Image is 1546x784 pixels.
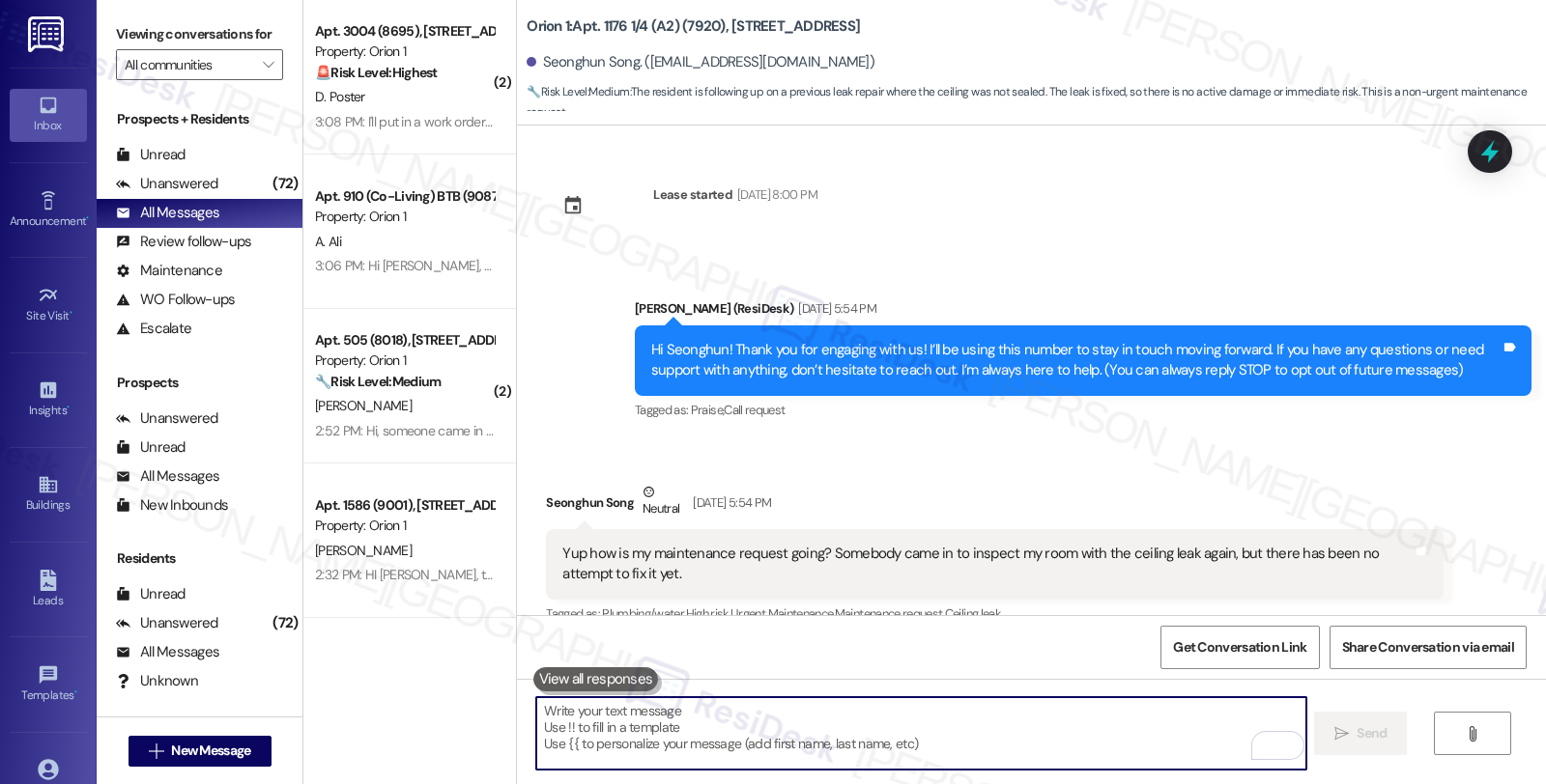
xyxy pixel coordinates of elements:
strong: 🔧 Risk Level: Medium [315,373,441,390]
i:  [149,743,163,759]
div: All Messages [116,642,219,662]
div: [DATE] 5:54 PM [793,298,876,319]
span: • [70,306,72,320]
div: 3:06 PM: Hi [PERSON_NAME], thanks for reaching out. I understand you've requested a mattress and ... [315,257,1390,274]
div: Prospects [97,373,302,393]
div: Residents [97,548,302,569]
span: • [74,686,77,699]
div: Unread [116,145,186,165]
span: Maintenance request , [835,605,945,622]
span: High risk , [686,605,731,622]
div: Property: Orion 1 [315,207,494,227]
span: Urgent , [730,605,767,622]
span: Maintenance , [768,605,835,622]
span: [PERSON_NAME] [315,397,412,414]
span: Send [1357,723,1387,743]
div: Tagged as: [546,600,1443,628]
div: Apt. 1586 (9001), [STREET_ADDRESS] [315,495,494,516]
div: Prospects + Residents [97,109,302,129]
strong: 🔧 Risk Level: Medium [527,84,629,99]
a: Buildings [10,468,87,520]
div: (72) [268,608,302,638]
span: Plumbing/water , [602,605,685,622]
div: [DATE] 5:54 PM [688,492,771,513]
span: A. Ali [315,233,341,250]
div: Unknown [116,671,198,691]
div: All Messages [116,203,219,223]
div: Apt. 505 (8018), [STREET_ADDRESS] [315,330,494,350]
img: ResiDesk Logo [28,16,68,52]
div: [DATE] 8:00 PM [732,184,817,205]
div: All Messages [116,466,219,487]
div: Yup how is my maintenance request going? Somebody came in to inspect my room with the ceiling lea... [562,544,1412,585]
div: Unanswered [116,174,218,194]
div: Review follow-ups [116,232,251,252]
button: Send [1314,712,1408,755]
i:  [263,57,273,72]
div: Maintenance [116,261,222,281]
div: (72) [268,169,302,199]
a: Inbox [10,89,87,141]
span: Ceiling leak [945,605,1001,622]
div: Property: Orion 1 [315,42,494,62]
b: Orion 1: Apt. 1176 1/4 (A2) (7920), [STREET_ADDRESS] [527,16,860,37]
div: 2:32 PM: HI [PERSON_NAME], thanks for reaching out. You may be notified when new residents move i... [315,566,1212,583]
div: Property: Orion 1 [315,350,494,371]
div: Unread [116,584,186,604]
button: Share Conversation via email [1330,626,1527,669]
button: Get Conversation Link [1160,626,1319,669]
button: New Message [129,736,272,767]
label: Viewing conversations for [116,19,283,49]
div: Unread [116,437,186,458]
div: Escalate [116,319,191,339]
input: All communities [125,49,252,80]
a: Leads [10,564,87,616]
i:  [1334,726,1349,742]
span: Get Conversation Link [1173,637,1306,658]
a: Insights • [10,374,87,426]
textarea: To enrich screen reader interactions, please activate Accessibility in Grammarly extension settings [536,697,1305,770]
div: Unanswered [116,613,218,633]
div: WO Follow-ups [116,290,235,310]
div: Tagged as: [635,396,1532,424]
strong: 🚨 Risk Level: Highest [315,64,438,81]
span: • [86,211,89,225]
div: Seonghun Song [546,482,1443,529]
div: Apt. 910 (Co-Living) BTB (9087), [STREET_ADDRESS][PERSON_NAME] [315,186,494,207]
div: 3:08 PM: I'll put in a work order to have it checked.. Do we have your permission to enter during... [315,113,1222,130]
span: • [67,401,70,414]
div: Hi Seonghun! Thank you for engaging with us! I’ll be using this number to stay in touch moving fo... [651,340,1501,381]
div: 2:52 PM: Hi, someone came in and dropped the TV but they haven't installed it. May i ask when the... [315,422,966,439]
span: New Message [171,741,250,761]
div: Neutral [639,482,683,522]
a: Templates • [10,658,87,711]
span: Share Conversation via email [1342,637,1514,658]
span: [PERSON_NAME] [315,542,412,559]
div: Property: Orion 1 [315,516,494,536]
div: Lease started [653,184,732,205]
div: Unanswered [116,408,218,429]
span: Praise , [691,402,724,418]
span: : The resident is following up on a previous leak repair where the ceiling was not sealed. The le... [527,82,1546,124]
div: Apt. 3004 (8695), [STREET_ADDRESS] [315,21,494,42]
div: [PERSON_NAME] (ResiDesk) [635,298,1532,325]
div: Seonghun Song. ([EMAIL_ADDRESS][DOMAIN_NAME]) [527,52,874,72]
i:  [1465,726,1479,742]
span: D. Poster [315,88,365,105]
div: New Inbounds [116,495,228,516]
span: Call request [724,402,785,418]
a: Site Visit • [10,279,87,331]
